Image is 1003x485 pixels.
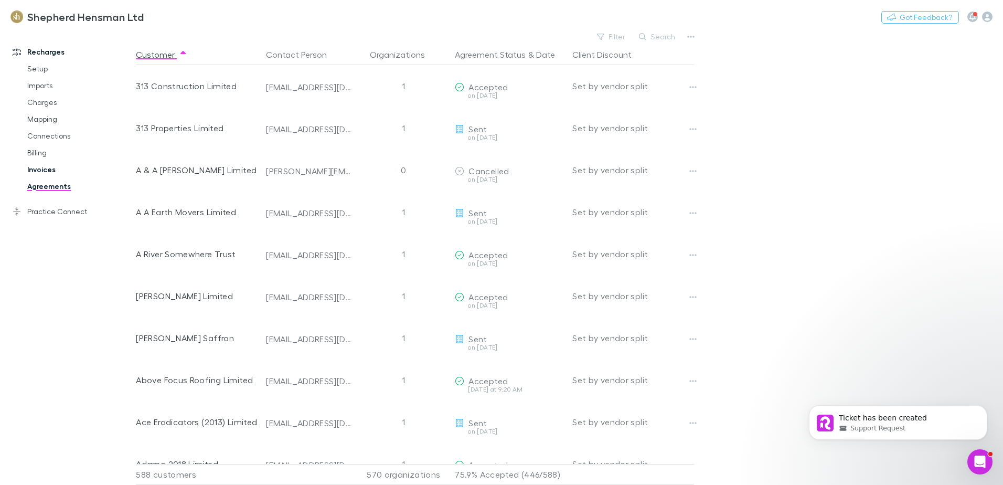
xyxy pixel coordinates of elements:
[455,44,526,65] button: Agreement Status
[572,107,694,149] div: Set by vendor split
[17,144,142,161] a: Billing
[17,111,142,128] a: Mapping
[356,317,451,359] div: 1
[136,44,187,65] button: Customer
[572,443,694,485] div: Set by vendor split
[356,401,451,443] div: 1
[136,149,258,191] div: A & A [PERSON_NAME] Limited
[17,161,142,178] a: Invoices
[266,82,352,92] div: [EMAIL_ADDRESS][DOMAIN_NAME]
[572,65,694,107] div: Set by vendor split
[634,30,681,43] button: Search
[468,124,487,134] span: Sent
[455,302,564,309] div: on [DATE]
[967,449,993,475] iframe: Intercom live chat
[572,149,694,191] div: Set by vendor split
[266,44,339,65] button: Contact Person
[356,359,451,401] div: 1
[793,383,1003,457] iframe: Intercom notifications message
[468,166,509,176] span: Cancelled
[468,460,508,470] span: Accepted
[356,191,451,233] div: 1
[356,464,451,485] div: 570 organizations
[572,401,694,443] div: Set by vendor split
[266,460,352,470] div: [EMAIL_ADDRESS][DOMAIN_NAME]
[17,94,142,111] a: Charges
[266,376,352,386] div: [EMAIL_ADDRESS][DOMAIN_NAME]
[10,10,23,23] img: Shepherd Hensman Ltd's Logo
[468,376,508,386] span: Accepted
[266,124,352,134] div: [EMAIL_ADDRESS][DOMAIN_NAME]
[17,77,142,94] a: Imports
[572,233,694,275] div: Set by vendor split
[266,334,352,344] div: [EMAIL_ADDRESS][DOMAIN_NAME]
[455,134,564,141] div: on [DATE]
[356,275,451,317] div: 1
[136,65,258,107] div: 313 Construction Limited
[356,149,451,191] div: 0
[572,317,694,359] div: Set by vendor split
[455,218,564,225] div: on [DATE]
[455,428,564,435] div: on [DATE]
[136,107,258,149] div: 313 Properties Limited
[455,44,564,65] div: &
[266,208,352,218] div: [EMAIL_ADDRESS][DOMAIN_NAME]
[136,275,258,317] div: [PERSON_NAME] Limited
[468,418,487,428] span: Sent
[266,166,352,176] div: [PERSON_NAME][EMAIL_ADDRESS][DOMAIN_NAME]
[17,128,142,144] a: Connections
[17,178,142,195] a: Agreements
[370,44,438,65] button: Organizations
[136,317,258,359] div: [PERSON_NAME] Saffron
[455,260,564,267] div: on [DATE]
[2,44,142,60] a: Recharges
[572,44,644,65] button: Client Discount
[266,250,352,260] div: [EMAIL_ADDRESS][DOMAIN_NAME]
[468,334,487,344] span: Sent
[455,386,564,393] div: [DATE] at 9:20 AM
[136,233,258,275] div: A River Somewhere Trust
[572,191,694,233] div: Set by vendor split
[468,208,487,218] span: Sent
[881,11,959,24] button: Got Feedback?
[536,44,555,65] button: Date
[266,292,352,302] div: [EMAIL_ADDRESS][DOMAIN_NAME]
[136,401,258,443] div: Ace Eradicators (2013) Limited
[455,465,564,484] p: 75.9% Accepted (446/588)
[356,443,451,485] div: 1
[136,359,258,401] div: Above Focus Roofing Limited
[356,233,451,275] div: 1
[592,30,632,43] button: Filter
[136,191,258,233] div: A A Earth Movers Limited
[572,359,694,401] div: Set by vendor split
[266,418,352,428] div: [EMAIL_ADDRESS][DOMAIN_NAME]
[468,292,508,302] span: Accepted
[356,107,451,149] div: 1
[136,443,258,485] div: Adamo 2018 Limited
[27,10,144,23] h3: Shepherd Hensman Ltd
[468,250,508,260] span: Accepted
[356,65,451,107] div: 1
[4,4,150,29] a: Shepherd Hensman Ltd
[136,464,262,485] div: 588 customers
[455,344,564,351] div: on [DATE]
[455,92,564,99] div: on [DATE]
[455,176,564,183] div: on [DATE]
[572,275,694,317] div: Set by vendor split
[2,203,142,220] a: Practice Connect
[17,60,142,77] a: Setup
[468,82,508,92] span: Accepted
